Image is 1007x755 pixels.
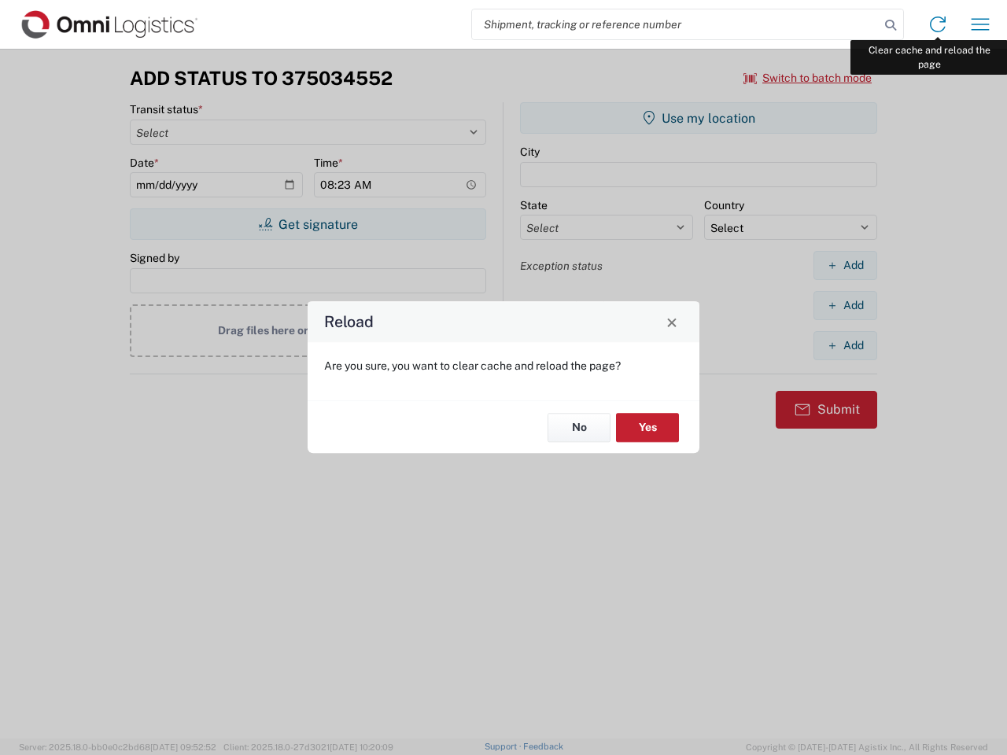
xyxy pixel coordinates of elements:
p: Are you sure, you want to clear cache and reload the page? [324,359,683,373]
h4: Reload [324,311,374,333]
input: Shipment, tracking or reference number [472,9,880,39]
button: Close [661,311,683,333]
button: Yes [616,413,679,442]
button: No [548,413,610,442]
